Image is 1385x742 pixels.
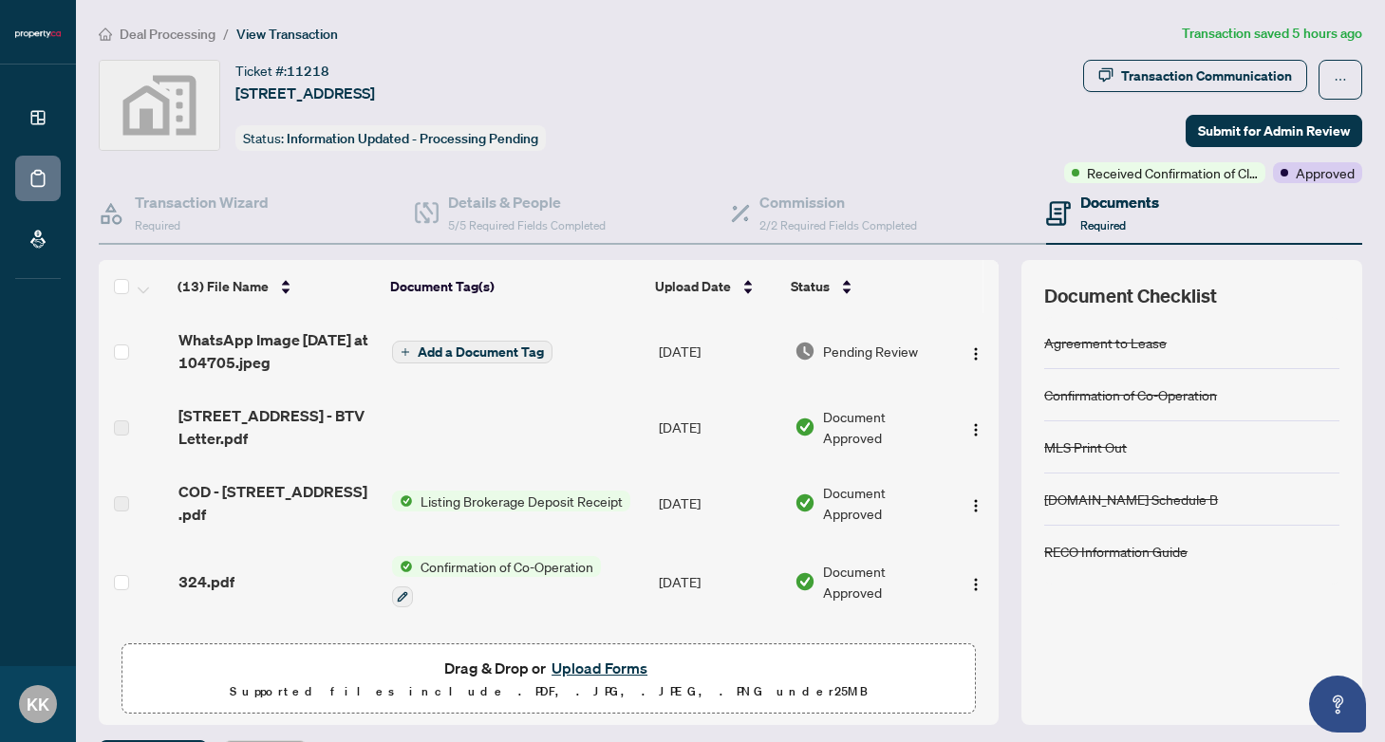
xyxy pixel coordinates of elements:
[791,276,830,297] span: Status
[170,260,383,313] th: (13) File Name
[651,465,787,541] td: [DATE]
[401,347,410,357] span: plus
[235,125,546,151] div: Status:
[651,622,787,695] td: [DATE]
[1080,218,1126,232] span: Required
[1044,541,1188,562] div: RECO Information Guide
[178,328,377,374] span: WhatsApp Image [DATE] at 104705.jpeg
[392,556,601,607] button: Status IconConfirmation of Co-Operation
[392,491,413,511] img: Status Icon
[759,218,917,232] span: 2/2 Required Fields Completed
[236,26,338,43] span: View Transaction
[759,191,917,213] h4: Commission
[1198,116,1350,146] span: Submit for Admin Review
[647,260,782,313] th: Upload Date
[392,556,413,577] img: Status Icon
[122,644,975,714] span: Drag & Drop orUpload FormsSupported files include .PDF, .JPG, .JPEG, .PNG under25MB
[961,412,991,442] button: Logo
[134,680,964,703] p: Supported files include .PDF, .JPG, .JPEG, .PNG under 25 MB
[178,276,269,297] span: (13) File Name
[1044,489,1218,510] div: [DOMAIN_NAME] Schedule B
[1309,676,1366,733] button: Open asap
[15,28,61,40] img: logo
[392,341,552,363] button: Add a Document Tag
[795,492,815,513] img: Document Status
[99,28,112,41] span: home
[961,566,991,597] button: Logo
[120,26,215,43] span: Deal Processing
[392,340,552,364] button: Add a Document Tag
[178,570,234,593] span: 324.pdf
[1087,162,1258,183] span: Received Confirmation of Closing
[413,491,630,511] span: Listing Brokerage Deposit Receipt
[823,482,945,524] span: Document Approved
[651,541,787,622] td: [DATE]
[1182,23,1362,45] article: Transaction saved 5 hours ago
[178,480,377,526] span: COD - [STREET_ADDRESS] .pdf
[823,561,945,603] span: Document Approved
[968,498,983,513] img: Logo
[795,417,815,437] img: Document Status
[448,191,606,213] h4: Details & People
[546,656,653,680] button: Upload Forms
[287,130,538,147] span: Information Updated - Processing Pending
[1186,115,1362,147] button: Submit for Admin Review
[1044,384,1217,405] div: Confirmation of Co-Operation
[444,656,653,680] span: Drag & Drop or
[1083,60,1307,92] button: Transaction Communication
[961,336,991,366] button: Logo
[651,313,787,389] td: [DATE]
[100,61,219,150] img: svg%3e
[27,691,49,717] span: KK
[823,406,945,448] span: Document Approved
[1080,191,1159,213] h4: Documents
[135,191,269,213] h4: Transaction Wizard
[783,260,947,313] th: Status
[1121,61,1292,91] div: Transaction Communication
[1334,73,1347,86] span: ellipsis
[795,571,815,592] img: Document Status
[823,341,918,362] span: Pending Review
[1044,332,1167,353] div: Agreement to Lease
[413,556,601,577] span: Confirmation of Co-Operation
[287,63,329,80] span: 11218
[383,260,648,313] th: Document Tag(s)
[135,218,180,232] span: Required
[655,276,731,297] span: Upload Date
[223,23,229,45] li: /
[795,341,815,362] img: Document Status
[961,488,991,518] button: Logo
[1296,162,1355,183] span: Approved
[418,345,544,359] span: Add a Document Tag
[235,60,329,82] div: Ticket #:
[968,422,983,437] img: Logo
[178,404,377,450] span: [STREET_ADDRESS] - BTV Letter.pdf
[1044,283,1217,309] span: Document Checklist
[1044,436,1127,457] div: MLS Print Out
[448,218,606,232] span: 5/5 Required Fields Completed
[235,82,375,104] span: [STREET_ADDRESS]
[651,389,787,465] td: [DATE]
[392,491,630,511] button: Status IconListing Brokerage Deposit Receipt
[968,577,983,592] img: Logo
[968,346,983,362] img: Logo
